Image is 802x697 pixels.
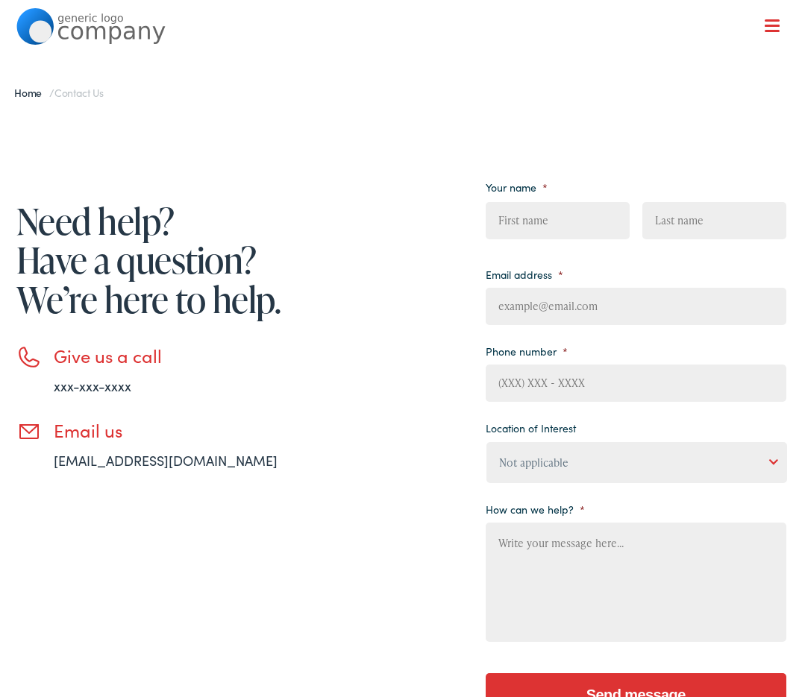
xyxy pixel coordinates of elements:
label: Location of Interest [486,421,576,435]
a: Home [14,85,49,100]
a: [EMAIL_ADDRESS][DOMAIN_NAME] [54,451,278,470]
input: example@email.com [486,288,786,325]
span: / [14,85,104,100]
input: First name [486,202,630,239]
h1: Need help? Have a question? We’re here to help. [16,201,360,319]
h3: Give us a call [54,345,360,367]
a: What We Offer [28,60,786,106]
label: Email address [486,268,563,281]
span: Contact Us [54,85,104,100]
input: (XXX) XXX - XXXX [486,365,786,402]
h3: Email us [54,420,360,441]
a: xxx-xxx-xxxx [54,376,131,395]
label: Phone number [486,344,568,358]
label: Your name [486,180,548,194]
input: Last name [642,202,786,239]
label: How can we help? [486,502,585,516]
